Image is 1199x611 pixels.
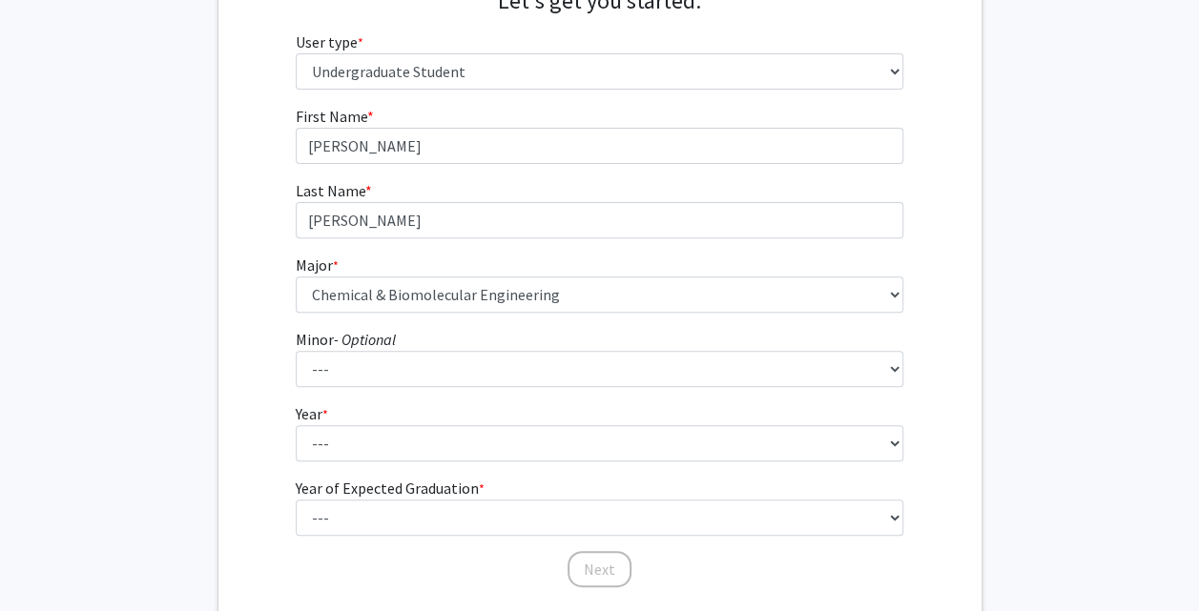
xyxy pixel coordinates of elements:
label: Year [296,402,328,425]
label: Major [296,254,339,276]
i: - Optional [334,330,396,349]
span: First Name [296,107,367,126]
span: Last Name [296,181,365,200]
label: Minor [296,328,396,351]
button: Next [568,551,631,587]
label: Year of Expected Graduation [296,477,485,499]
label: User type [296,31,363,53]
iframe: Chat [14,525,81,597]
